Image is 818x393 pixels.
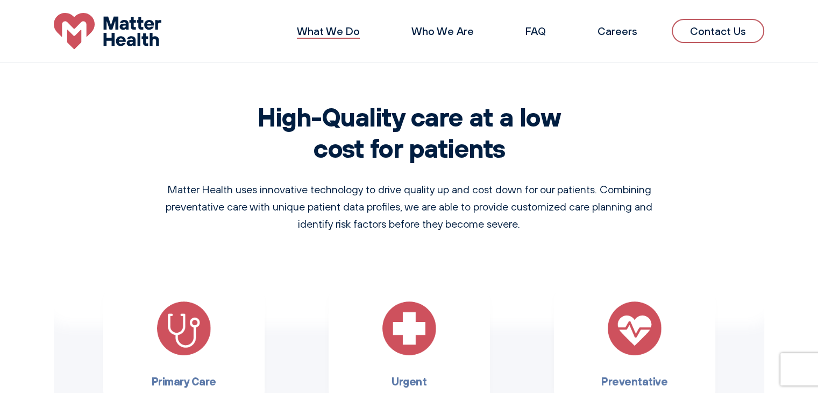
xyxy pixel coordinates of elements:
[525,24,546,38] a: FAQ
[120,373,247,390] h3: Primary Care
[571,373,698,390] h3: Preventative
[672,19,764,43] a: Contact Us
[411,24,474,38] a: Who We Are
[598,24,637,38] a: Careers
[297,24,360,38] a: What We Do
[154,181,665,233] p: Matter Health uses innovative technology to drive quality up and cost down for our patients. Comb...
[251,101,568,163] h2: High-Quality care at a low cost for patients
[346,373,473,390] h3: Urgent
